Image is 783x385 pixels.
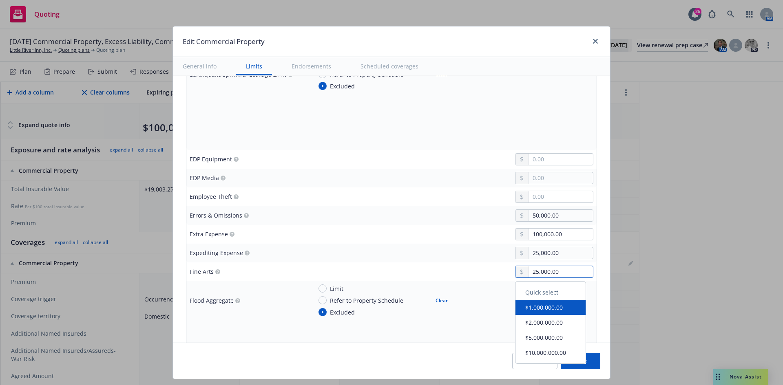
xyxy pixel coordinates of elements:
span: Excluded [330,82,355,90]
input: 0.00 [529,210,593,221]
button: General info [173,57,226,75]
a: close [591,36,600,46]
div: Expediting Expense [190,249,243,257]
button: $2,000,000.00 [515,315,586,330]
button: $1,000,000.00 [515,300,586,315]
div: Flood Aggregate [190,296,234,305]
input: 0.00 [529,266,593,277]
button: Scheduled coverages [351,57,428,75]
h1: Edit Commercial Property [183,36,265,47]
span: Limit [330,284,343,293]
button: $5,000,000.00 [515,330,586,345]
input: Excluded [319,82,327,90]
input: 0.00 [529,154,593,165]
input: Limit [319,284,327,293]
input: Excluded [319,308,327,316]
div: Errors & Omissions [190,211,242,220]
div: EDP Equipment [190,155,232,163]
div: Quick select [515,285,586,300]
button: Cancel [512,353,557,369]
span: Excluded [330,308,355,317]
div: Employee Theft [190,192,232,201]
button: $10,000,000.00 [515,345,586,360]
div: Extra Expense [190,230,228,238]
input: 0.00 [529,191,593,202]
div: Fine Arts [190,267,214,276]
input: 0.00 [529,229,593,240]
button: Endorsements [282,57,341,75]
button: Limits [236,57,272,75]
input: Refer to Property Schedule [319,296,327,304]
span: Refer to Property Schedule [330,296,403,305]
input: 0.00 [529,247,593,259]
input: 0.00 [529,172,593,184]
button: Clear [431,295,453,306]
div: EDP Media [190,174,219,182]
